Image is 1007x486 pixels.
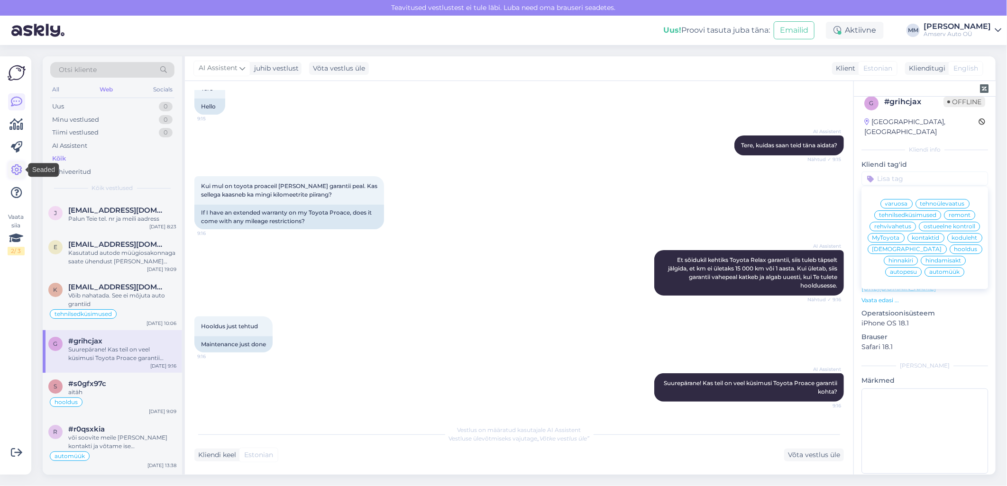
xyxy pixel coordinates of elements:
img: zendesk [980,84,989,93]
div: Klient [832,63,855,73]
span: g [54,340,58,347]
div: Uus [52,102,64,111]
span: krissu2707@gmail.com [68,283,167,291]
span: AI Assistent [806,128,841,135]
p: iPhone OS 18.1 [861,318,988,328]
span: rehvivahetus [874,224,911,229]
a: [URL][DOMAIN_NAME] [861,284,936,292]
div: 0 [159,102,173,111]
span: g [870,99,874,107]
div: Aktiivne [826,22,884,39]
div: Suurepärane! Kas teil on veel küsimusi Toyota Proace garantii kohta? [68,345,176,362]
div: Klienditugi [905,63,945,73]
div: [DATE] 9:16 [150,362,176,369]
span: kontaktid [912,235,940,241]
div: Kliendi keel [194,450,236,460]
div: AI Assistent [52,141,87,151]
span: hinnakiri [888,258,913,263]
span: tehnilsedküsimused [55,311,112,317]
p: Kliendi tag'id [861,160,988,170]
span: e [54,243,57,251]
span: koduleht [952,235,978,241]
div: Maintenance just done [194,336,273,352]
div: Vaata siia [8,213,25,255]
div: Web [98,83,115,96]
div: Amserv Auto OÜ [924,30,991,38]
p: Operatsioonisüsteem [861,308,988,318]
p: Safari 18.1 [861,342,988,352]
div: Tiimi vestlused [52,128,99,137]
div: Kliendi info [861,145,988,154]
span: Tere, kuidas saan teid täna aidata? [741,142,837,149]
span: Kui mul on toyota proaceil [PERSON_NAME] garantii peal. Kas sellega kaasneb ka mingi kilomeetrite... [201,182,379,198]
div: Võib nahatada. See ei mõjuta auto grantiid [68,291,176,308]
div: Kasutatud autode müügiosakonnaga saate ühendust [PERSON_NAME] aadressil [EMAIL_ADDRESS][DOMAIN_NA... [68,249,176,266]
span: AI Assistent [806,366,841,373]
div: Seaded [28,163,59,177]
span: hooldus [55,399,78,405]
div: [DATE] 19:09 [147,266,176,273]
button: Emailid [774,21,815,39]
span: Offline [943,97,985,107]
div: Palun Teie tel. nr ja meili aadress [68,215,176,223]
span: autopesu [890,269,917,275]
span: joosept13@gmail.com [68,206,167,215]
div: All [50,83,61,96]
span: hindamisakt [925,258,961,263]
span: tehnilsedküsimused [879,212,936,218]
span: [DEMOGRAPHIC_DATA] [872,246,942,252]
div: Socials [151,83,174,96]
span: varuosa [885,201,908,207]
span: Estonian [244,450,273,460]
input: Lisa tag [861,171,988,186]
div: juhib vestlust [250,63,299,73]
div: 2 / 3 [8,247,25,255]
b: Uus! [663,26,681,35]
span: Nähtud ✓ 9:15 [806,156,841,163]
div: Võta vestlus üle [309,62,369,75]
div: 0 [159,115,173,125]
span: Otsi kliente [59,65,97,75]
span: automüük [929,269,960,275]
span: hooldus [954,246,978,252]
div: Hello [194,99,225,115]
span: remont [949,212,970,218]
span: r [54,428,58,435]
p: Brauser [861,332,988,342]
span: AI Assistent [199,63,238,73]
a: [PERSON_NAME]Amserv Auto OÜ [924,23,1001,38]
div: [PERSON_NAME] [861,361,988,370]
div: Kõik [52,154,66,163]
span: Kõik vestlused [92,184,133,192]
span: Estonian [863,63,892,73]
div: 0 [159,128,173,137]
span: automüük [55,453,85,459]
span: 9:16 [806,402,841,409]
span: English [953,63,978,73]
div: Minu vestlused [52,115,99,125]
span: Hooldus just tehtud [201,323,258,330]
span: Nähtud ✓ 9:16 [806,296,841,303]
div: [DATE] 10:06 [146,320,176,327]
p: Märkmed [861,376,988,386]
span: 9:16 [197,230,233,237]
span: #grihcjax [68,337,102,345]
p: Vaata edasi ... [861,296,988,305]
span: 9:16 [197,353,233,360]
span: k [54,286,58,293]
span: #s0gfx97c [68,379,106,388]
div: [DATE] 9:09 [149,408,176,415]
span: j [54,209,57,216]
span: AI Assistent [806,243,841,250]
i: „Võtke vestlus üle” [538,435,590,442]
span: 9:15 [197,115,233,122]
span: ostueelne kontroll [924,224,975,229]
div: If I have an extended warranty on my Toyota Proace, does it come with any mileage restrictions? [194,205,384,229]
span: Vestluse ülevõtmiseks vajutage [449,435,590,442]
div: aitäh [68,388,176,396]
span: Suurepärane! Kas teil on veel küsimusi Toyota Proace garantii kohta? [664,379,839,395]
div: või soovite meile [PERSON_NAME] kontakti ja võtame ise [PERSON_NAME] ühendust? [68,433,176,450]
span: eenlogert@gmail.com [68,240,167,249]
img: Askly Logo [8,64,26,82]
span: Vestlus on määratud kasutajale AI Assistent [458,426,581,433]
